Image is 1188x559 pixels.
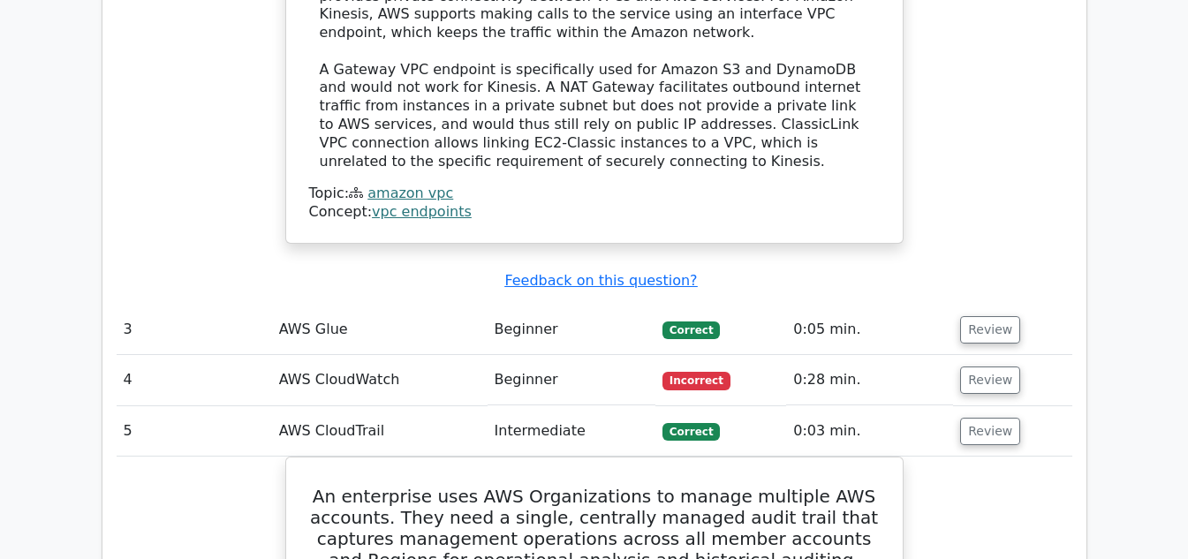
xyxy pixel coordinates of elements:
div: Topic: [309,185,880,203]
button: Review [960,366,1020,394]
a: Feedback on this question? [504,272,697,289]
td: AWS Glue [272,305,488,355]
td: Intermediate [488,406,655,457]
td: 3 [117,305,272,355]
div: Concept: [309,203,880,222]
td: Beginner [488,305,655,355]
span: Correct [662,423,720,441]
span: Correct [662,321,720,339]
span: Incorrect [662,372,730,389]
td: AWS CloudTrail [272,406,488,457]
td: 5 [117,406,272,457]
button: Review [960,316,1020,344]
a: vpc endpoints [372,203,472,220]
td: Beginner [488,355,655,405]
a: amazon vpc [367,185,453,201]
td: 0:05 min. [786,305,953,355]
td: 0:03 min. [786,406,953,457]
td: 4 [117,355,272,405]
td: 0:28 min. [786,355,953,405]
button: Review [960,418,1020,445]
td: AWS CloudWatch [272,355,488,405]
